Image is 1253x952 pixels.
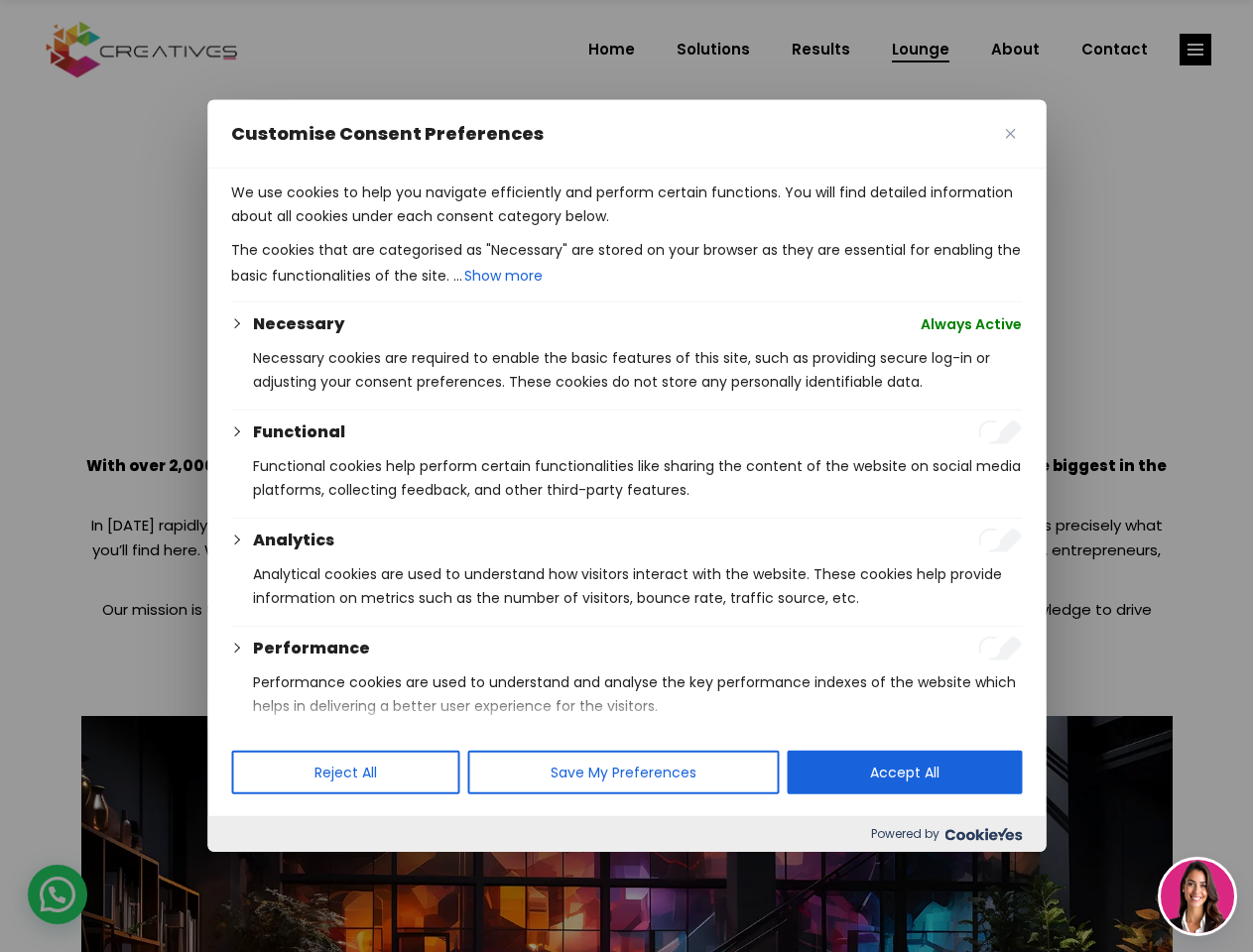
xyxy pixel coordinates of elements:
img: agent [1161,860,1234,933]
div: Powered by [207,816,1046,852]
img: Cookieyes logo [944,828,1022,841]
p: Necessary cookies are required to enable the basic features of this site, such as providing secur... [253,346,1022,394]
button: Save My Preferences [467,751,779,794]
button: Necessary [253,312,344,336]
img: Close [1005,129,1015,139]
span: Customise Consent Preferences [231,122,544,146]
button: Analytics [253,529,334,552]
span: Always Active [921,312,1022,336]
p: The cookies that are categorised as "Necessary" are stored on your browser as they are essential ... [231,238,1022,290]
p: Functional cookies help perform certain functionalities like sharing the content of the website o... [253,454,1022,502]
button: Reject All [231,751,459,794]
p: Performance cookies are used to understand and analyse the key performance indexes of the website... [253,670,1022,718]
input: Enable Analytics [978,529,1022,552]
input: Enable Performance [978,637,1022,660]
p: Analytical cookies are used to understand how visitors interact with the website. These cookies h... [253,562,1022,610]
div: Customise Consent Preferences [207,100,1046,852]
p: We use cookies to help you navigate efficiently and perform certain functions. You will find deta... [231,180,1022,228]
button: Functional [253,420,345,444]
button: Accept All [787,751,1022,794]
input: Enable Functional [978,420,1022,444]
button: Show more [462,262,545,290]
button: Performance [253,637,370,660]
button: Close [998,122,1022,146]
